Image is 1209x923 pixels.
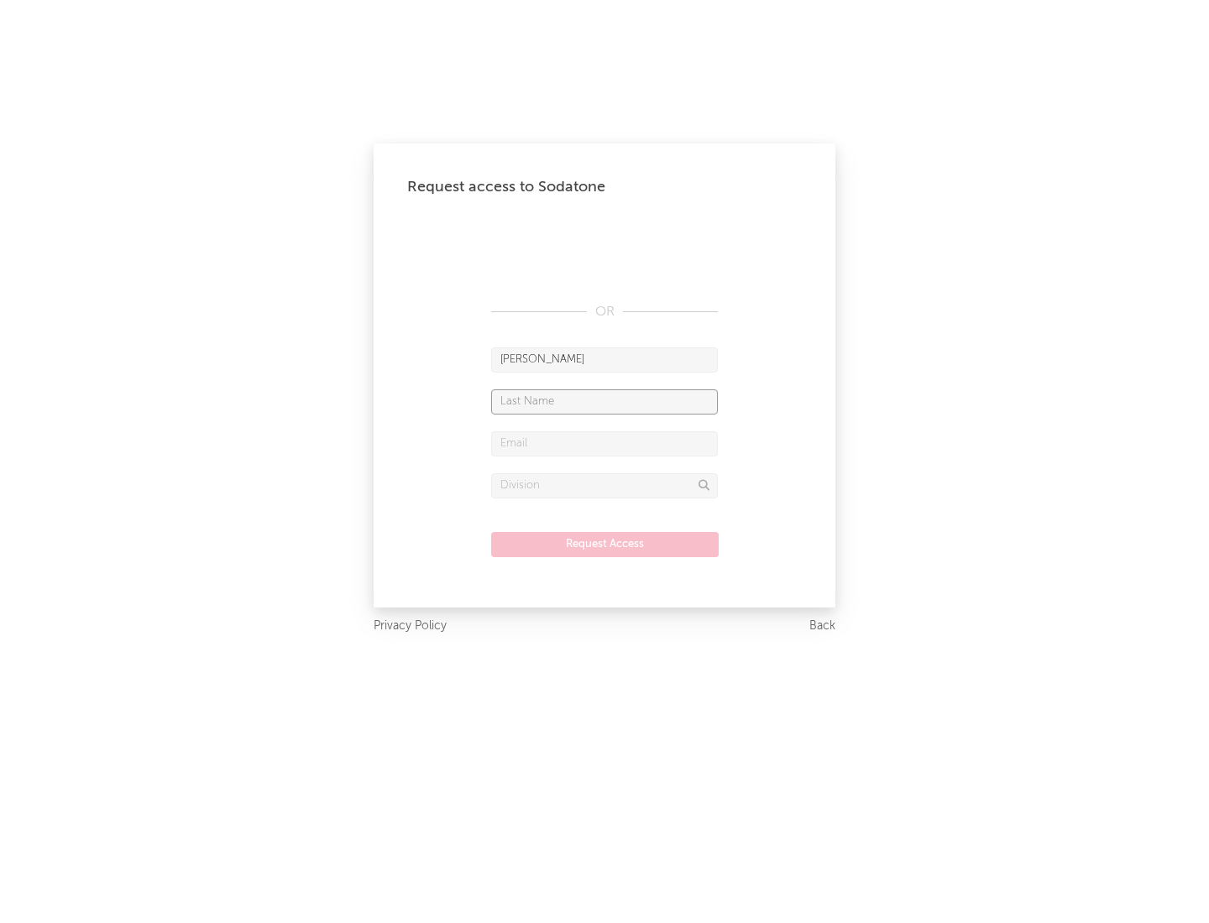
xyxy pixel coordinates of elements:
input: Division [491,473,718,498]
input: Last Name [491,389,718,415]
input: Email [491,431,718,456]
a: Privacy Policy [374,616,447,637]
a: Back [809,616,835,637]
input: First Name [491,347,718,373]
div: Request access to Sodatone [407,177,802,197]
div: OR [491,302,718,322]
button: Request Access [491,532,719,557]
